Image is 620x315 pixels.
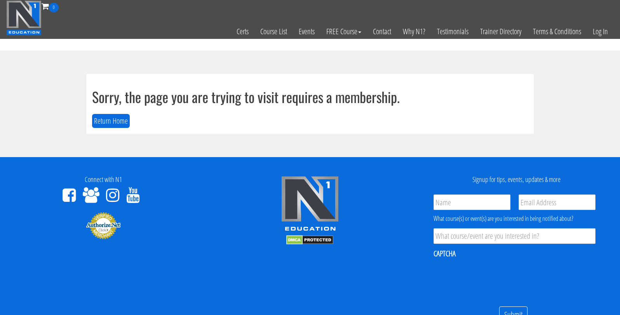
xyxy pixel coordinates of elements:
input: What course/event are you interested in? [434,228,596,244]
a: Log In [587,12,614,51]
button: Return Home [92,114,130,128]
iframe: reCAPTCHA [434,264,552,294]
a: Course List [254,12,293,51]
a: Testimonials [431,12,474,51]
img: n1-education [6,0,42,35]
img: Authorize.Net Merchant - Click to Verify [86,212,121,240]
a: Terms & Conditions [527,12,587,51]
img: n1-edu-logo [281,176,339,233]
span: 0 [49,3,59,12]
img: DMCA.com Protection Status [286,235,333,245]
a: 0 [42,1,59,11]
div: What course(s) or event(s) are you interested in being notified about? [434,214,596,223]
input: Name [434,194,510,210]
label: CAPTCHA [434,248,456,259]
a: Trainer Directory [474,12,527,51]
h4: Connect with N1 [6,176,201,184]
h1: Sorry, the page you are trying to visit requires a membership. [92,89,528,105]
input: Email Address [519,194,596,210]
a: FREE Course [320,12,367,51]
a: Contact [367,12,397,51]
a: Certs [231,12,254,51]
a: Events [293,12,320,51]
a: Why N1? [397,12,431,51]
h4: Signup for tips, events, updates & more [419,176,614,184]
